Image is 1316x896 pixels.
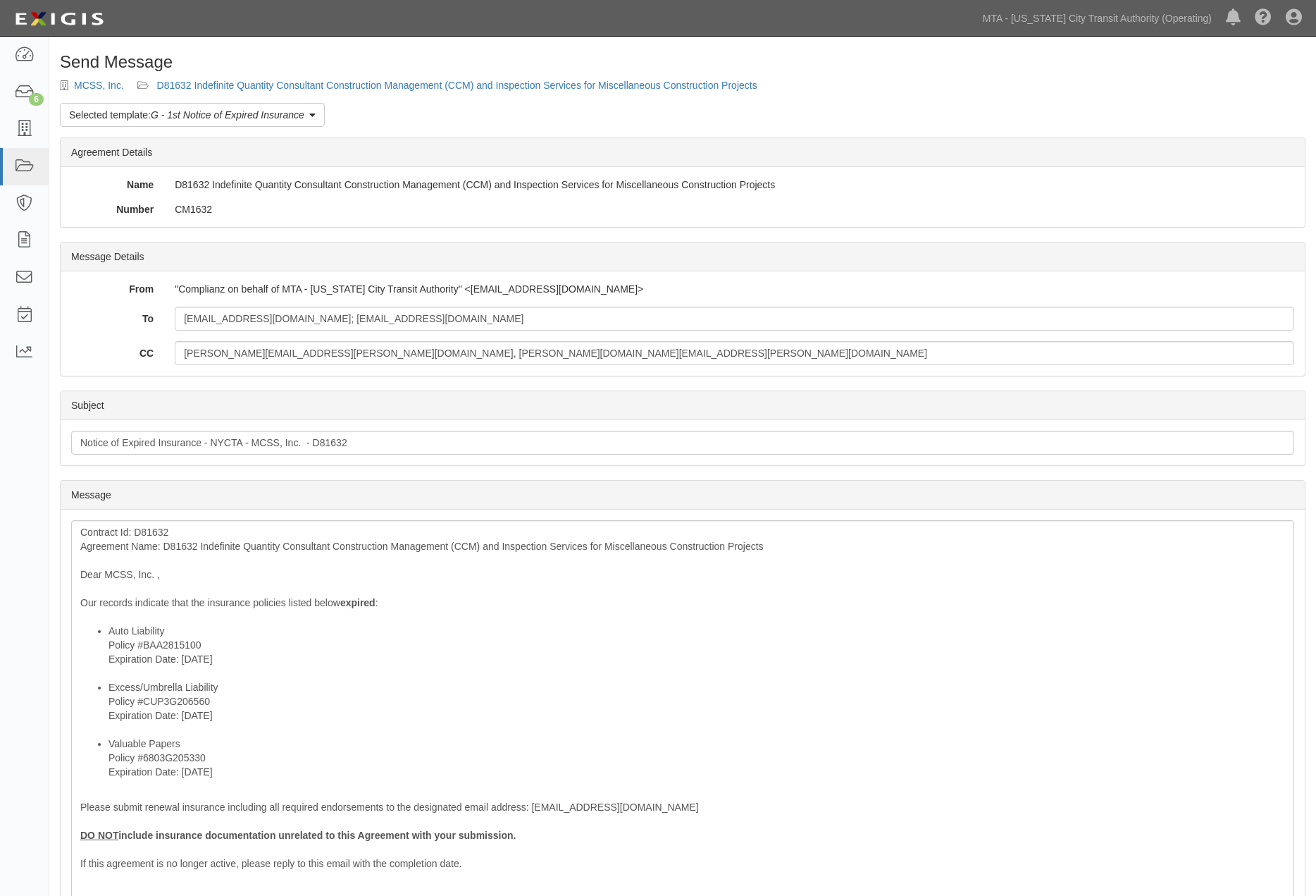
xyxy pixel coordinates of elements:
div: Agreement Details [61,138,1305,167]
input: Separate multiple email addresses with a comma [175,307,1294,331]
em: G - 1st Notice of Expired Insurance [151,109,304,121]
div: D81632 Indefinite Quantity Consultant Construction Management (CCM) and Inspection Services for M... [164,178,1305,192]
div: CM1632 [164,202,1305,216]
li: Valuable Papers Policy #6803G205330 Expiration Date: [DATE] [108,737,1285,779]
strong: Name [127,179,154,190]
div: Message [61,481,1305,510]
strong: Number [116,204,154,215]
strong: include insurance documentation unrelated to this Agreement with your submission. [80,830,516,841]
a: MCSS, Inc. [74,80,124,91]
a: MTA - [US_STATE] City Transit Authority (Operating) [976,4,1219,32]
input: Separate multiple email addresses with a comma [175,341,1294,365]
u: DO NOT [80,830,118,841]
li: Auto Liability Policy #BAA2815100 Expiration Date: [DATE] [108,624,1285,680]
a: D81632 Indefinite Quantity Consultant Construction Management (CCM) and Inspection Services for M... [157,80,757,91]
div: Message Details [61,243,1305,271]
h1: Send Message [60,53,1305,71]
div: "Complianz on behalf of MTA - [US_STATE] City Transit Authority" <[EMAIL_ADDRESS][DOMAIN_NAME]> [164,282,1305,296]
label: To [61,307,164,326]
i: Help Center - Complianz [1255,10,1272,27]
li: Excess/Umbrella Liability Policy #CUP3G206560 Expiration Date: [DATE] [108,680,1285,737]
img: Logo [11,6,108,32]
div: Subject [61,391,1305,420]
a: Selected template: [60,103,325,127]
label: CC [61,341,164,360]
strong: From [129,283,154,295]
div: 6 [29,93,44,106]
b: expired [340,597,375,608]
